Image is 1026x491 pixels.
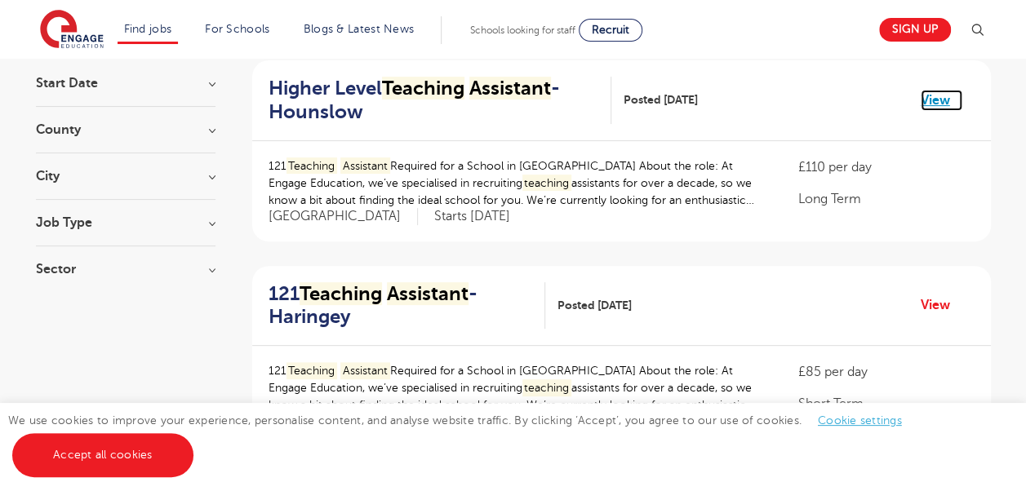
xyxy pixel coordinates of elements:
[124,23,172,35] a: Find jobs
[522,175,572,192] mark: teaching
[300,282,382,305] mark: Teaching
[8,414,918,461] span: We use cookies to improve your experience, personalise content, and analyse website traffic. By c...
[921,294,962,316] a: View
[469,77,551,100] mark: Assistant
[797,362,974,382] p: £85 per day
[797,394,974,414] p: Short Term
[269,157,766,209] p: 121 Required for a School in [GEOGRAPHIC_DATA] About the role: At Engage Education, we’ve special...
[269,208,418,225] span: [GEOGRAPHIC_DATA]
[286,362,338,379] mark: Teaching
[340,362,390,379] mark: Assistant
[579,19,642,42] a: Recruit
[269,282,546,330] a: 121Teaching Assistant- Haringey
[36,216,215,229] h3: Job Type
[269,77,612,124] a: Higher LevelTeaching Assistant- Hounslow
[382,77,464,100] mark: Teaching
[797,189,974,209] p: Long Term
[921,90,962,111] a: View
[205,23,269,35] a: For Schools
[470,24,575,36] span: Schools looking for staff
[12,433,193,477] a: Accept all cookies
[269,282,533,330] h2: 121 - Haringey
[269,362,766,414] p: 121 Required for a School in [GEOGRAPHIC_DATA] About the role: At Engage Education, we’ve special...
[36,263,215,276] h3: Sector
[387,282,469,305] mark: Assistant
[340,157,390,175] mark: Assistant
[434,208,510,225] p: Starts [DATE]
[36,77,215,90] h3: Start Date
[269,77,599,124] h2: Higher Level - Hounslow
[286,157,338,175] mark: Teaching
[522,379,572,396] mark: teaching
[592,24,629,36] span: Recruit
[36,170,215,183] h3: City
[624,91,698,108] span: Posted [DATE]
[818,414,902,427] a: Cookie settings
[40,10,104,51] img: Engage Education
[557,297,632,314] span: Posted [DATE]
[304,23,415,35] a: Blogs & Latest News
[879,18,951,42] a: Sign up
[36,123,215,136] h3: County
[797,157,974,177] p: £110 per day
